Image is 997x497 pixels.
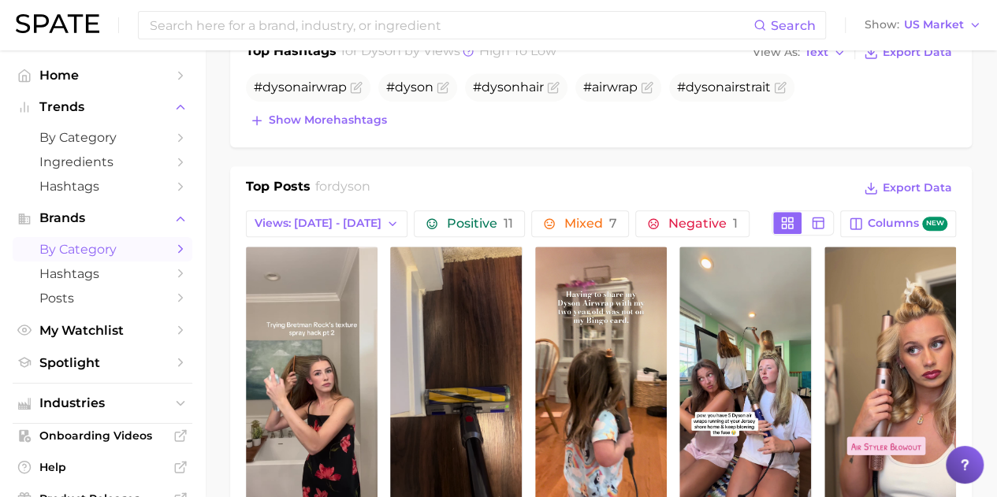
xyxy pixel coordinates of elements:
[13,424,192,447] a: Onboarding Videos
[315,177,370,201] h2: for
[246,210,407,237] button: Views: [DATE] - [DATE]
[39,68,166,83] span: Home
[386,80,433,95] span: #
[447,217,513,230] span: Positive
[361,43,401,58] span: dyson
[564,217,617,230] span: Mixed
[13,391,192,415] button: Industries
[668,217,738,230] span: Negative
[39,291,166,306] span: Posts
[883,181,952,195] span: Export Data
[771,18,816,33] span: Search
[473,80,544,95] span: # hair
[246,42,337,64] h1: Top Hashtags
[13,125,192,150] a: by Category
[13,63,192,87] a: Home
[609,216,617,231] span: 7
[861,15,985,35] button: ShowUS Market
[39,179,166,194] span: Hashtags
[749,43,850,63] button: View AsText
[860,42,956,64] button: Export Data
[547,81,560,94] button: Flag as miscategorized or irrelevant
[482,80,520,95] span: dyson
[437,81,449,94] button: Flag as miscategorized or irrelevant
[39,242,166,257] span: by Category
[479,43,556,58] span: high to low
[13,455,192,479] a: Help
[774,81,787,94] button: Flag as miscategorized or irrelevant
[641,81,653,94] button: Flag as miscategorized or irrelevant
[246,109,391,132] button: Show morehashtags
[13,318,192,343] a: My Watchlist
[39,460,166,474] span: Help
[246,177,311,201] h1: Top Posts
[13,95,192,119] button: Trends
[39,323,166,338] span: My Watchlist
[269,113,387,127] span: Show more hashtags
[860,177,956,199] button: Export Data
[39,266,166,281] span: Hashtags
[733,216,738,231] span: 1
[904,20,964,29] span: US Market
[16,14,99,33] img: SPATE
[39,100,166,114] span: Trends
[13,174,192,198] a: Hashtags
[13,206,192,230] button: Brands
[395,80,433,95] span: dyson
[883,46,952,59] span: Export Data
[504,216,513,231] span: 11
[39,355,166,370] span: Spotlight
[13,150,192,174] a: Ingredients
[39,211,166,225] span: Brands
[840,210,956,237] button: Columnsnew
[350,81,363,94] button: Flag as miscategorized or irrelevant
[677,80,771,95] span: # airstrait
[13,286,192,310] a: Posts
[39,154,166,169] span: Ingredients
[13,261,192,286] a: Hashtags
[753,48,800,57] span: View As
[39,130,166,145] span: by Category
[865,20,899,29] span: Show
[39,428,166,443] span: Onboarding Videos
[332,179,370,194] span: dyson
[255,217,381,230] span: Views: [DATE] - [DATE]
[262,80,301,95] span: dyson
[13,237,192,261] a: by Category
[805,48,828,57] span: Text
[13,350,192,375] a: Spotlight
[922,217,947,232] span: new
[148,12,753,39] input: Search here for a brand, industry, or ingredient
[341,42,556,64] h2: for by Views
[868,217,947,232] span: Columns
[39,396,166,410] span: Industries
[583,80,638,95] span: #airwrap
[686,80,724,95] span: dyson
[254,80,347,95] span: # airwrap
